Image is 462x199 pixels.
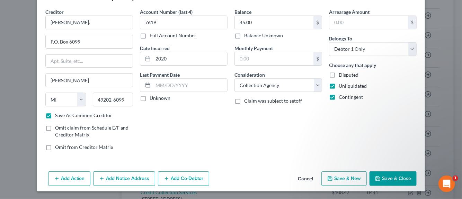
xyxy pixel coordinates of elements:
span: Omit claim from Schedule E/F and Creditor Matrix [55,125,128,138]
label: Unknown [150,95,170,102]
input: MM/DD/YYYY [153,52,227,65]
input: Enter zip... [93,93,133,106]
span: Belongs To [329,36,352,41]
h1: [PERSON_NAME] [34,3,79,9]
input: MM/DD/YYYY [153,79,227,92]
span: Disputed [339,72,358,78]
div: : ​ When filing your case, if you receive a filing error, please double-check with the court to m... [11,25,108,120]
input: 0.00 [235,52,313,65]
label: Account Number (last 4) [140,8,193,16]
img: Profile image for Lindsey [20,4,31,15]
div: $ [408,16,416,29]
span: Unliquidated [339,83,367,89]
div: Lindsey says… [6,18,133,139]
button: Emoji picker [22,146,27,152]
span: Contingent [339,94,363,100]
input: XXXX [140,16,228,29]
p: Active [34,9,47,16]
button: Cancel [292,172,319,186]
button: Add Notice Address [93,171,155,186]
div: ECF Alert:​When filing your case, if you receive a filing error, please double-check with the cou... [6,18,114,124]
label: Balance [234,8,251,16]
div: Close [122,3,134,15]
label: Balance Unknown [244,32,283,39]
input: Enter city... [46,74,133,87]
label: Monthly Payment [234,45,273,52]
label: Choose any that apply [329,61,376,69]
label: Arrearage Amount [329,8,370,16]
button: Upload attachment [11,146,16,152]
span: Claim was subject to setoff [244,98,302,104]
span: 1 [453,176,458,181]
label: Full Account Number [150,32,196,39]
button: go back [5,3,18,16]
input: Apt, Suite, etc... [46,55,133,68]
div: $ [313,16,322,29]
label: Date Incurred [140,45,170,52]
button: Add Co-Debtor [158,171,209,186]
input: 0.00 [235,16,313,29]
button: Send a message… [119,143,130,154]
button: Start recording [44,146,50,152]
input: Enter address... [46,35,133,48]
button: Save & Close [370,171,417,186]
input: Search creditor by name... [45,16,133,29]
span: Creditor [45,9,64,15]
b: ECF Alert [11,26,36,31]
textarea: Message… [6,132,133,143]
label: Last Payment Date [140,71,180,78]
label: Consideration [234,71,265,78]
button: Save & New [321,171,367,186]
span: Omit from Creditor Matrix [55,144,113,150]
label: Save As Common Creditor [55,112,112,119]
button: Home [108,3,122,16]
div: [PERSON_NAME] • [DATE] [11,125,65,130]
input: 0.00 [329,16,408,29]
div: $ [313,52,322,65]
iframe: Intercom live chat [438,176,455,192]
button: Gif picker [33,146,38,152]
button: Add Action [48,171,90,186]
